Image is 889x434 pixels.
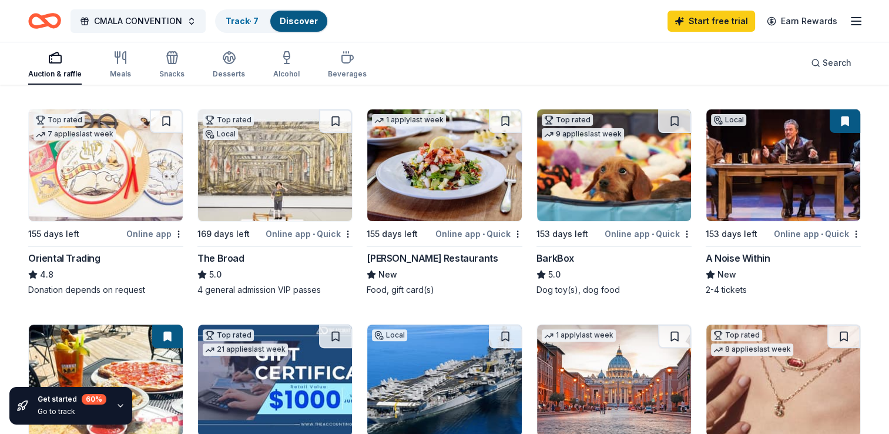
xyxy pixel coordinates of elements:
[706,251,770,265] div: A Noise Within
[203,343,288,356] div: 21 applies last week
[435,226,522,241] div: Online app Quick
[711,329,762,341] div: Top rated
[711,114,746,126] div: Local
[28,109,183,296] a: Image for Oriental TradingTop rated7 applieslast week155 days leftOnline appOriental Trading4.8Do...
[213,69,245,79] div: Desserts
[38,394,106,405] div: Get started
[706,109,861,296] a: Image for A Noise WithinLocal153 days leftOnline app•QuickA Noise WithinNew2-4 tickets
[94,14,182,28] span: CMALA CONVENTION
[536,251,574,265] div: BarkBox
[367,227,418,241] div: 155 days left
[71,9,206,33] button: CMALA CONVENTION
[226,16,259,26] a: Track· 7
[548,268,561,282] span: 5.0
[159,69,184,79] div: Snacks
[313,229,315,239] span: •
[706,109,860,221] img: Image for A Noise Within
[159,46,184,85] button: Snacks
[213,46,245,85] button: Desserts
[536,284,692,296] div: Dog toy(s), dog food
[126,226,183,241] div: Online app
[482,229,485,239] span: •
[801,51,861,75] button: Search
[537,109,691,221] img: Image for BarkBox
[33,128,116,141] div: 7 applies last week
[33,114,85,126] div: Top rated
[328,46,367,85] button: Beverages
[823,56,851,70] span: Search
[667,11,755,32] a: Start free trial
[273,69,300,79] div: Alcohol
[280,16,318,26] a: Discover
[367,109,521,221] img: Image for Cameron Mitchell Restaurants
[605,226,692,241] div: Online app Quick
[536,227,588,241] div: 153 days left
[28,46,82,85] button: Auction & raffle
[378,268,397,282] span: New
[367,251,498,265] div: [PERSON_NAME] Restaurants
[536,109,692,296] a: Image for BarkBoxTop rated9 applieslast week153 days leftOnline app•QuickBarkBox5.0Dog toy(s), do...
[760,11,844,32] a: Earn Rewards
[28,7,61,35] a: Home
[367,284,522,296] div: Food, gift card(s)
[717,268,736,282] span: New
[774,226,861,241] div: Online app Quick
[372,114,446,126] div: 1 apply last week
[82,394,106,405] div: 60 %
[328,69,367,79] div: Beverages
[821,229,823,239] span: •
[367,109,522,296] a: Image for Cameron Mitchell Restaurants1 applylast week155 days leftOnline app•Quick[PERSON_NAME] ...
[28,69,82,79] div: Auction & raffle
[203,128,238,140] div: Local
[215,9,328,33] button: Track· 7Discover
[266,226,353,241] div: Online app Quick
[38,407,106,416] div: Go to track
[203,329,254,341] div: Top rated
[40,268,53,282] span: 4.8
[372,329,407,341] div: Local
[29,109,183,221] img: Image for Oriental Trading
[706,284,861,296] div: 2-4 tickets
[203,114,254,126] div: Top rated
[209,268,222,282] span: 5.0
[197,284,353,296] div: 4 general admission VIP passes
[197,227,250,241] div: 169 days left
[198,109,352,221] img: Image for The Broad
[110,69,131,79] div: Meals
[197,251,244,265] div: The Broad
[28,284,183,296] div: Donation depends on request
[652,229,654,239] span: •
[273,46,300,85] button: Alcohol
[197,109,353,296] a: Image for The BroadTop ratedLocal169 days leftOnline app•QuickThe Broad5.04 general admission VIP...
[110,46,131,85] button: Meals
[542,114,593,126] div: Top rated
[706,227,757,241] div: 153 days left
[28,251,100,265] div: Oriental Trading
[542,128,624,141] div: 9 applies last week
[542,329,616,342] div: 1 apply last week
[28,227,79,241] div: 155 days left
[711,343,793,356] div: 8 applies last week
